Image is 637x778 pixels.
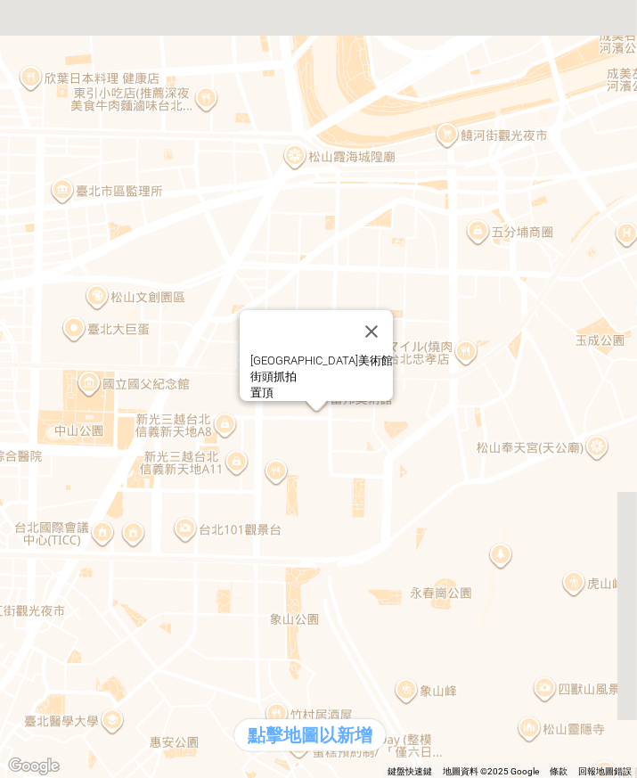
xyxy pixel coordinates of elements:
[550,766,568,776] a: 條款 (在新分頁中開啟)
[4,755,63,778] img: Google
[234,719,386,751] div: 點擊地圖以新增
[443,766,539,776] span: 地圖資料 ©2025 Google
[578,766,632,776] a: 回報地圖錯誤
[4,755,63,778] a: 在 Google 地圖上開啟這個區域 (開啟新視窗)
[388,766,432,778] button: 鍵盤快速鍵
